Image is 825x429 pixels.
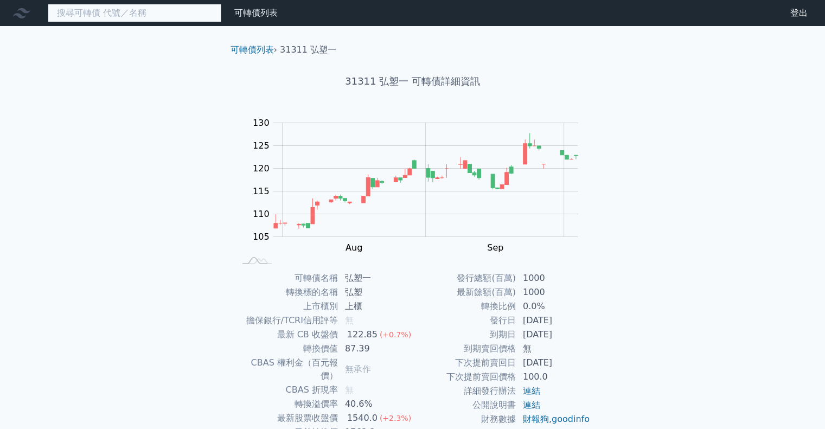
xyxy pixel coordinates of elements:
td: , [516,412,591,426]
td: 最新股票收盤價 [235,411,338,425]
td: 100.0 [516,370,591,384]
a: 財報狗 [523,414,549,424]
td: 轉換比例 [413,299,516,313]
td: 詳細發行辦法 [413,384,516,398]
a: goodinfo [552,414,590,424]
tspan: 105 [253,232,270,242]
span: 無 [345,385,354,395]
td: 公開說明書 [413,398,516,412]
td: 發行總額(百萬) [413,271,516,285]
tspan: 110 [253,209,270,219]
td: [DATE] [516,313,591,328]
td: 87.39 [338,342,413,356]
td: 上櫃 [338,299,413,313]
a: 可轉債列表 [231,44,274,55]
td: 轉換標的名稱 [235,285,338,299]
span: 無 [345,315,354,325]
td: 無 [516,342,591,356]
a: 連結 [523,400,540,410]
td: 擔保銀行/TCRI信用評等 [235,313,338,328]
td: 弘塑一 [338,271,413,285]
td: 可轉債名稱 [235,271,338,285]
span: 無承作 [345,364,371,374]
div: 122.85 [345,328,380,341]
h1: 31311 弘塑一 可轉債詳細資訊 [222,74,604,89]
td: 轉換價值 [235,342,338,356]
input: 搜尋可轉債 代號／名稱 [48,4,221,22]
li: 31311 弘塑一 [280,43,336,56]
td: CBAS 權利金（百元報價） [235,356,338,383]
td: 轉換溢價率 [235,397,338,411]
div: 1540.0 [345,412,380,425]
td: 發行日 [413,313,516,328]
td: 到期賣回價格 [413,342,516,356]
tspan: 130 [253,118,270,128]
td: CBAS 折現率 [235,383,338,397]
td: 下次提前賣回日 [413,356,516,370]
td: 上市櫃別 [235,299,338,313]
td: 最新 CB 收盤價 [235,328,338,342]
td: [DATE] [516,328,591,342]
a: 連結 [523,386,540,396]
td: 40.6% [338,397,413,411]
li: › [231,43,277,56]
tspan: 120 [253,163,270,174]
td: 1000 [516,285,591,299]
tspan: Aug [346,242,362,253]
td: [DATE] [516,356,591,370]
a: 登出 [782,4,816,22]
span: (+2.3%) [380,414,411,422]
tspan: 115 [253,186,270,196]
a: 可轉債列表 [234,8,278,18]
tspan: Sep [487,242,503,253]
td: 下次提前賣回價格 [413,370,516,384]
td: 財務數據 [413,412,516,426]
span: (+0.7%) [380,330,411,339]
td: 弘塑 [338,285,413,299]
g: Chart [247,118,594,253]
td: 到期日 [413,328,516,342]
td: 0.0% [516,299,591,313]
td: 最新餘額(百萬) [413,285,516,299]
tspan: 125 [253,140,270,151]
td: 1000 [516,271,591,285]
